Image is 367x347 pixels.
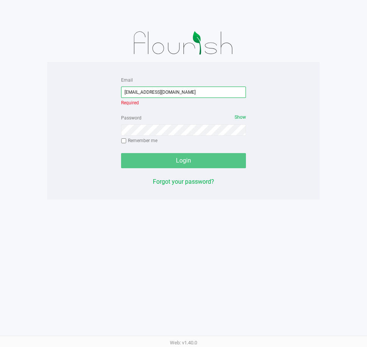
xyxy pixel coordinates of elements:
[170,340,197,345] span: Web: v1.40.0
[121,115,142,121] label: Password
[121,77,133,84] label: Email
[153,177,214,186] button: Forgot your password?
[121,137,157,144] label: Remember me
[121,138,126,144] input: Remember me
[121,100,139,105] span: Required
[235,115,246,120] span: Show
